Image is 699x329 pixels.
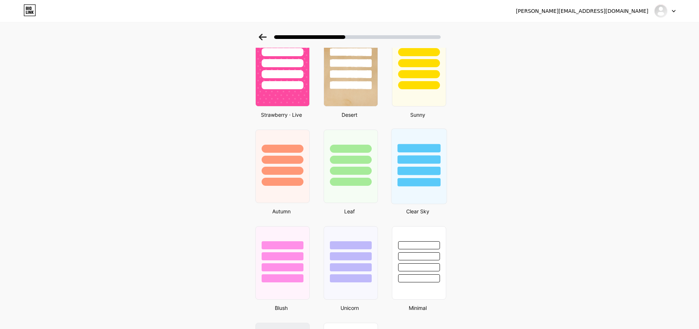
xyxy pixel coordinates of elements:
div: Minimal [390,304,446,312]
div: Strawberry · Live [253,111,310,119]
div: Autumn [253,207,310,215]
div: Desert [321,111,378,119]
div: [PERSON_NAME][EMAIL_ADDRESS][DOMAIN_NAME] [516,7,648,15]
div: Blush [253,304,310,312]
div: Leaf [321,207,378,215]
img: nhsgm [654,4,668,18]
div: Sunny [390,111,446,119]
div: Clear Sky [390,207,446,215]
div: Unicorn [321,304,378,312]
